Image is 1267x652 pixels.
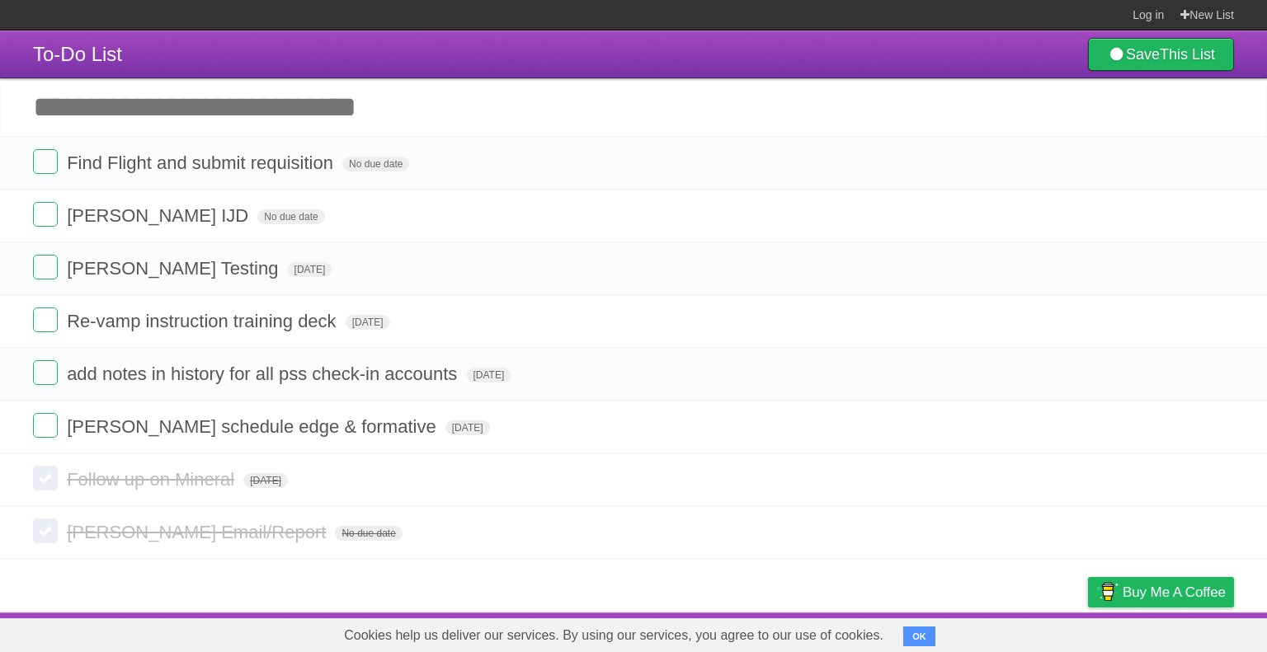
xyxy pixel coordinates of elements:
[1130,617,1234,648] a: Suggest a feature
[335,526,402,541] span: No due date
[67,364,461,384] span: add notes in history for all pss check-in accounts
[67,152,337,173] span: Find Flight and submit requisition
[67,469,238,490] span: Follow up on Mineral
[467,368,511,382] span: [DATE]
[342,157,409,171] span: No due date
[1096,578,1119,606] img: Buy me a coffee
[1088,577,1234,607] a: Buy me a coffee
[33,466,58,490] label: Done
[33,149,58,174] label: Done
[33,202,58,227] label: Done
[33,255,58,279] label: Done
[327,619,900,652] span: Cookies help us deliver our services. By using our services, you agree to our use of cookies.
[33,518,58,543] label: Done
[243,473,288,488] span: [DATE]
[67,258,282,279] span: [PERSON_NAME] Testing
[67,311,340,331] span: Re-vamp instruction training deck
[445,420,490,435] span: [DATE]
[1010,617,1047,648] a: Terms
[1088,38,1234,71] a: SaveThis List
[33,307,58,332] label: Done
[1123,578,1226,607] span: Buy me a coffee
[923,617,990,648] a: Developers
[67,205,252,226] span: [PERSON_NAME] IJD
[33,43,122,65] span: To-Do List
[67,522,330,542] span: [PERSON_NAME] Email/Report
[257,209,324,224] span: No due date
[1160,46,1215,63] b: This List
[1067,617,1109,648] a: Privacy
[33,413,58,438] label: Done
[346,315,390,330] span: [DATE]
[869,617,903,648] a: About
[67,416,440,437] span: [PERSON_NAME] schedule edge & formative
[903,626,935,646] button: OK
[288,262,332,277] span: [DATE]
[33,360,58,385] label: Done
